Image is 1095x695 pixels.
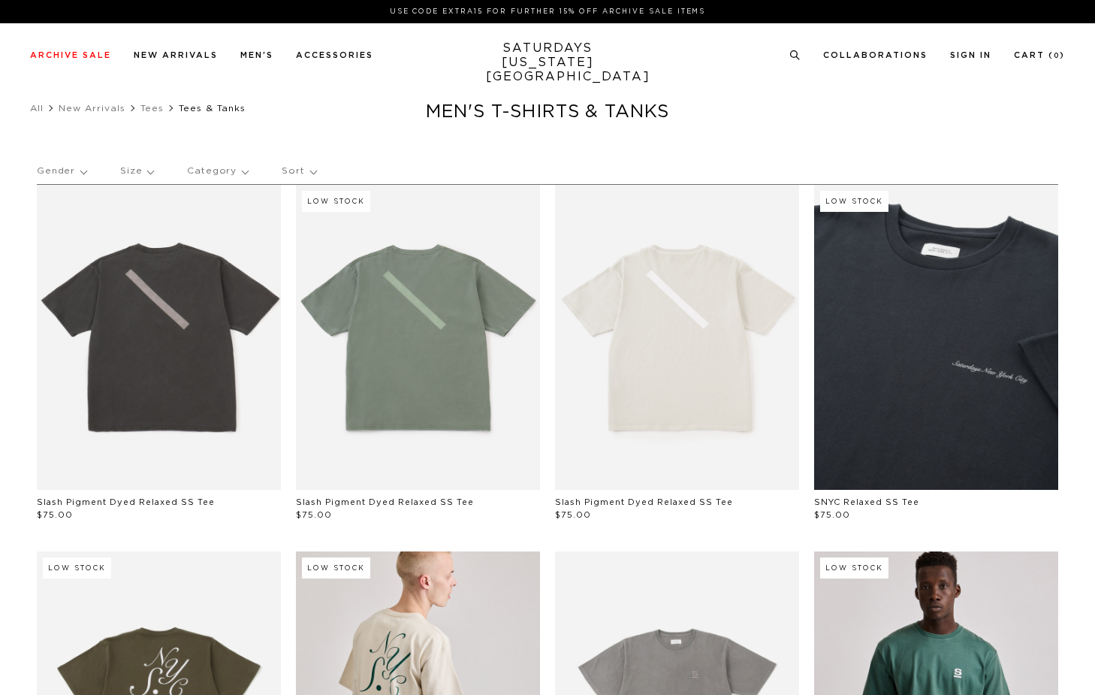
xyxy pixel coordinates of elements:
div: Low Stock [43,558,111,579]
div: Low Stock [820,191,888,212]
p: Sort [282,154,315,189]
a: Tees [140,104,164,113]
a: New Arrivals [59,104,125,113]
a: Collaborations [823,51,928,59]
a: New Arrivals [134,51,218,59]
a: SNYC Relaxed SS Tee [814,498,919,506]
a: Slash Pigment Dyed Relaxed SS Tee [555,498,733,506]
p: Gender [37,154,86,189]
span: $75.00 [37,511,73,519]
span: $75.00 [814,511,850,519]
a: Cart (0) [1014,51,1065,59]
small: 0 [1054,53,1060,59]
span: Tees & Tanks [179,104,246,113]
a: Men's [240,51,273,59]
span: $75.00 [555,511,591,519]
a: Slash Pigment Dyed Relaxed SS Tee [296,498,474,506]
p: Size [120,154,153,189]
div: Low Stock [302,191,370,212]
div: Low Stock [302,558,370,579]
a: Sign In [950,51,991,59]
a: Slash Pigment Dyed Relaxed SS Tee [37,498,215,506]
div: Low Stock [820,558,888,579]
p: Category [187,154,248,189]
a: Accessories [296,51,373,59]
p: Use Code EXTRA15 for Further 15% Off Archive Sale Items [36,6,1059,17]
a: All [30,104,44,113]
a: Archive Sale [30,51,111,59]
span: $75.00 [296,511,332,519]
a: SATURDAYS[US_STATE][GEOGRAPHIC_DATA] [486,41,610,84]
